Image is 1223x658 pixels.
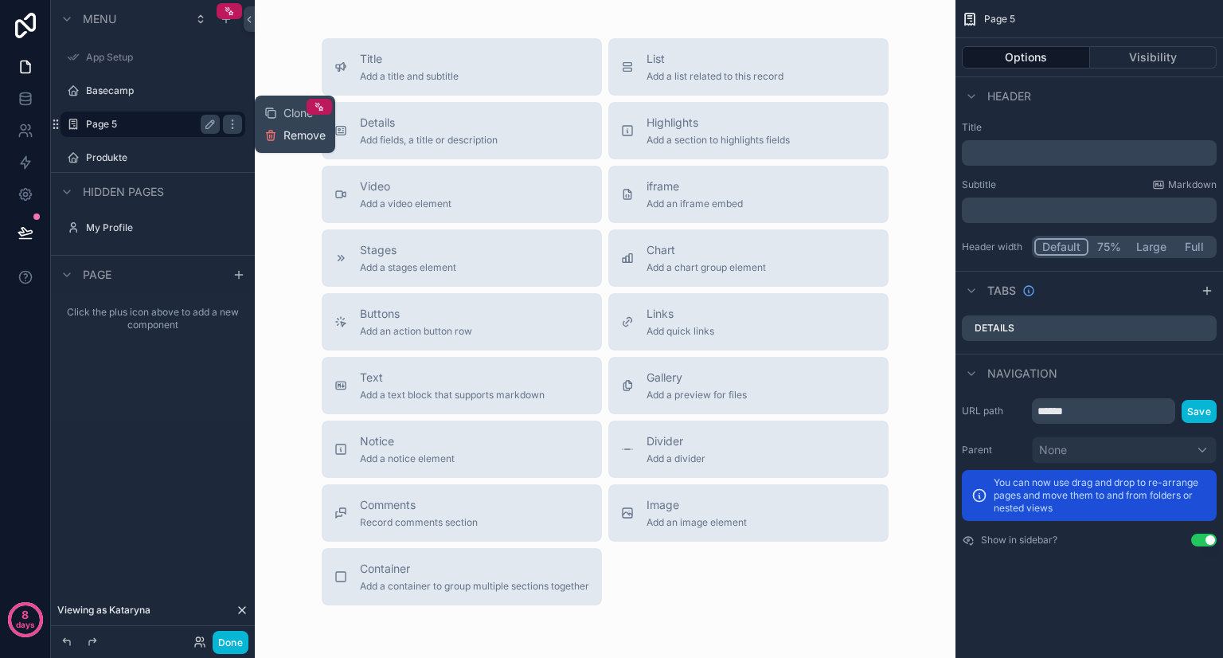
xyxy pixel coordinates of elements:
button: NoticeAdd a notice element [322,421,602,478]
span: Stages [360,242,456,258]
button: Done [213,631,248,654]
label: My Profile [86,221,242,234]
button: DividerAdd a divider [608,421,889,478]
p: days [16,613,35,636]
button: DetailsAdd fields, a title or description [322,102,602,159]
button: Options [962,46,1090,69]
button: ChartAdd a chart group element [608,229,889,287]
label: Basecamp [86,84,242,97]
label: Produkte [86,151,242,164]
p: You can now use drag and drop to re-arrange pages and move them to and from folders or nested views [994,476,1207,515]
span: Add fields, a title or description [360,134,498,147]
span: Navigation [987,366,1057,382]
span: Add a title and subtitle [360,70,459,83]
label: App Setup [86,51,242,64]
span: Page 5 [984,13,1015,25]
button: TitleAdd a title and subtitle [322,38,602,96]
span: Add a divider [647,452,705,465]
span: Add an iframe embed [647,198,743,210]
span: Details [360,115,498,131]
span: Markdown [1168,178,1217,191]
span: Add a notice element [360,452,455,465]
button: Save [1182,400,1217,423]
button: ImageAdd an image element [608,484,889,542]
label: Page 5 [86,118,213,131]
label: Details [975,322,1014,335]
label: URL path [962,405,1026,417]
label: Parent [962,444,1026,456]
button: Clone [264,105,326,121]
div: scrollable content [962,140,1217,166]
button: ButtonsAdd an action button row [322,293,602,351]
span: Tabs [987,283,1016,299]
span: Add a section to highlights fields [647,134,790,147]
button: LinksAdd quick links [608,293,889,351]
span: Add quick links [647,325,714,338]
label: Show in sidebar? [981,534,1057,546]
button: None [1032,437,1217,464]
button: TextAdd a text block that supports markdown [322,357,602,414]
span: Image [647,497,747,513]
span: Add a video element [360,198,451,210]
button: CommentsRecord comments section [322,484,602,542]
label: Subtitle [962,178,996,191]
span: Video [360,178,451,194]
button: 75% [1088,238,1129,256]
label: Title [962,121,1217,134]
button: iframeAdd an iframe embed [608,166,889,223]
span: Menu [83,11,116,27]
span: Buttons [360,306,472,322]
span: Container [360,561,589,577]
div: scrollable content [51,293,255,344]
span: Add a container to group multiple sections together [360,580,589,593]
button: Visibility [1090,46,1217,69]
span: Divider [647,433,705,449]
button: VideoAdd a video element [322,166,602,223]
div: scrollable content [962,198,1217,223]
span: Add a stages element [360,261,456,274]
span: Header [987,88,1031,104]
span: Page [83,267,111,283]
span: List [647,51,783,67]
button: StagesAdd a stages element [322,229,602,287]
span: None [1039,442,1067,458]
button: ListAdd a list related to this record [608,38,889,96]
span: iframe [647,178,743,194]
span: Chart [647,242,766,258]
span: Add a preview for files [647,389,747,401]
span: Clone [283,105,313,121]
p: 8 [21,607,29,623]
span: Title [360,51,459,67]
span: Gallery [647,370,747,386]
span: Highlights [647,115,790,131]
span: Remove [283,127,326,143]
span: Links [647,306,714,322]
button: Large [1129,238,1174,256]
button: Default [1034,238,1088,256]
span: Add an image element [647,516,747,529]
span: Add a list related to this record [647,70,783,83]
button: Remove [264,127,326,143]
button: GalleryAdd a preview for files [608,357,889,414]
span: Add a chart group element [647,261,766,274]
span: Record comments section [360,516,478,529]
span: Notice [360,433,455,449]
span: Text [360,370,545,386]
label: Header width [962,241,1026,253]
span: Comments [360,497,478,513]
span: Add an action button row [360,325,472,338]
span: Hidden pages [83,184,164,200]
button: Full [1174,238,1214,256]
span: Viewing as Kataryna [57,604,150,617]
a: Markdown [1152,178,1217,191]
div: Click the plus icon above to add a new component [51,293,255,344]
button: HighlightsAdd a section to highlights fields [608,102,889,159]
span: Add a text block that supports markdown [360,389,545,401]
button: ContainerAdd a container to group multiple sections together [322,548,602,605]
